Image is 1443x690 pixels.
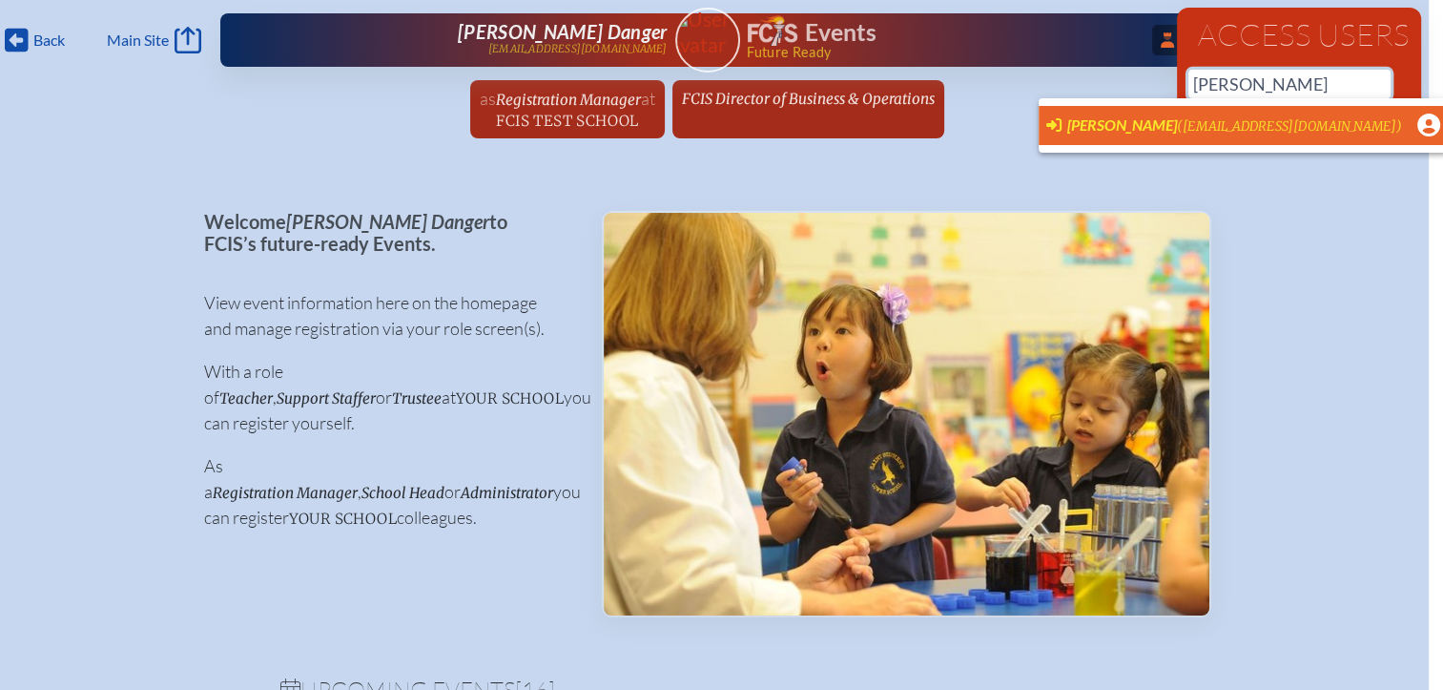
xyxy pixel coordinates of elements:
span: Support Staffer [277,389,376,408]
span: Switch User [1046,115,1402,136]
h1: Access Users [1188,19,1410,50]
span: Registration Manager [496,91,641,109]
span: [PERSON_NAME] Danger [458,20,667,43]
span: Future Ready [746,46,1133,59]
p: [EMAIL_ADDRESS][DOMAIN_NAME] [488,43,668,55]
span: FCIS Director of Business & Operations [682,90,935,108]
a: [PERSON_NAME] Danger[EMAIL_ADDRESS][DOMAIN_NAME] [281,21,668,59]
p: With a role of , or at you can register yourself. [204,359,571,436]
a: User Avatar [675,8,740,73]
a: asRegistration ManageratFCIS Test School [472,80,663,138]
span: at [641,88,655,109]
span: [PERSON_NAME] [1067,115,1177,134]
a: Main Site [107,27,200,53]
p: View event information here on the homepage and manage registration via your role screen(s). [204,290,571,342]
span: Trustee [392,389,442,408]
span: Registration Manager [213,484,358,502]
span: [PERSON_NAME] Danger [286,210,489,233]
img: Events [604,213,1209,616]
span: ([EMAIL_ADDRESS][DOMAIN_NAME]) [1177,118,1402,135]
a: FCIS Director of Business & Operations [674,80,942,116]
span: School Head [361,484,444,502]
img: User Avatar [667,7,748,57]
span: your school [456,389,564,408]
p: Welcome to FCIS’s future-ready Events. [204,211,571,254]
span: Teacher [219,389,273,408]
span: Back [33,31,65,50]
span: your school [289,510,397,528]
div: FCIS Events — Future ready [748,15,1134,59]
input: Person’s name or email [1188,70,1391,98]
span: FCIS Test School [496,112,638,130]
span: Administrator [461,484,553,502]
p: As a , or you can register colleagues. [204,453,571,531]
span: as [480,88,496,109]
span: Main Site [107,31,169,50]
